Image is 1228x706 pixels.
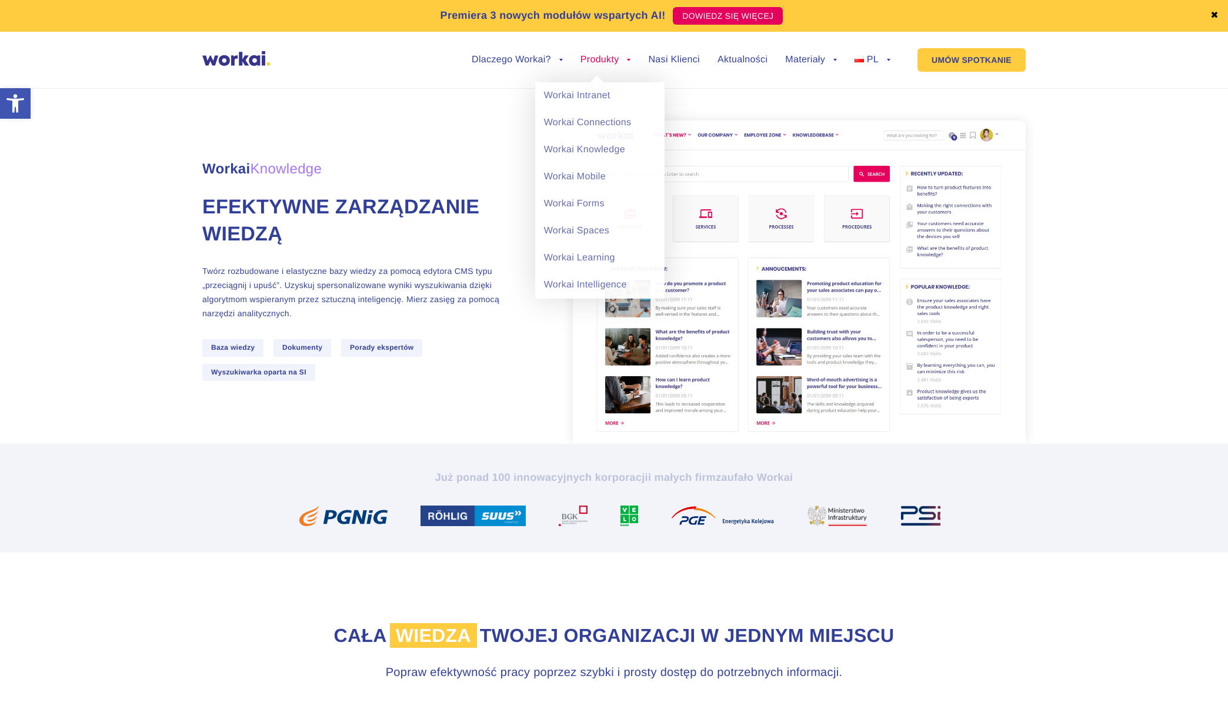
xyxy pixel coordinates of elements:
h2: Już ponad 100 innowacyjnych korporacji zaufało Workai [288,470,940,484]
i: i małych firm [648,471,716,483]
a: Workai Intranet [535,82,665,109]
a: Workai Forms [535,190,665,218]
p: Premiera 3 nowych modułów wspartych AI! [441,8,666,24]
a: Workai Connections [535,109,665,136]
a: Workai Mobile [535,163,665,190]
a: Produkty [580,55,631,65]
a: Materiały [785,55,837,65]
span: wiedza [390,623,477,648]
h3: Popraw efektywność pracy poprzez szybki i prosty dostęp do potrzebnych informacji. [386,664,843,681]
h2: Cała Twojej organizacji w jednym miejscu [288,623,940,648]
a: ✖ [1210,11,1219,21]
a: Workai Intelligence [535,272,665,299]
a: Nasi Klienci [648,55,699,65]
em: Knowledge [251,161,322,177]
span: Workai [202,148,322,176]
span: PL [867,55,879,65]
h1: Efektywne zarządzanie wiedzą [202,194,526,248]
a: Dlaczego Workai? [472,55,563,65]
p: Twórz rozbudowane i elastyczne bazy wiedzy za pomocą edytora CMS typu „przeciągnij i upuść”. Uzys... [202,264,526,320]
span: Dokumenty [273,339,331,356]
a: Workai Learning [535,245,665,272]
a: Workai Spaces [535,218,665,245]
span: Wyszukiwarka oparta na SI [202,364,315,381]
span: Baza wiedzy [202,339,263,356]
a: Workai Knowledge [535,136,665,163]
a: UMÓW SPOTKANIE [917,48,1026,72]
span: Porady ekspertów [341,339,423,356]
a: DOWIEDZ SIĘ WIĘCEJ [673,7,783,25]
a: Aktualności [718,55,767,65]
